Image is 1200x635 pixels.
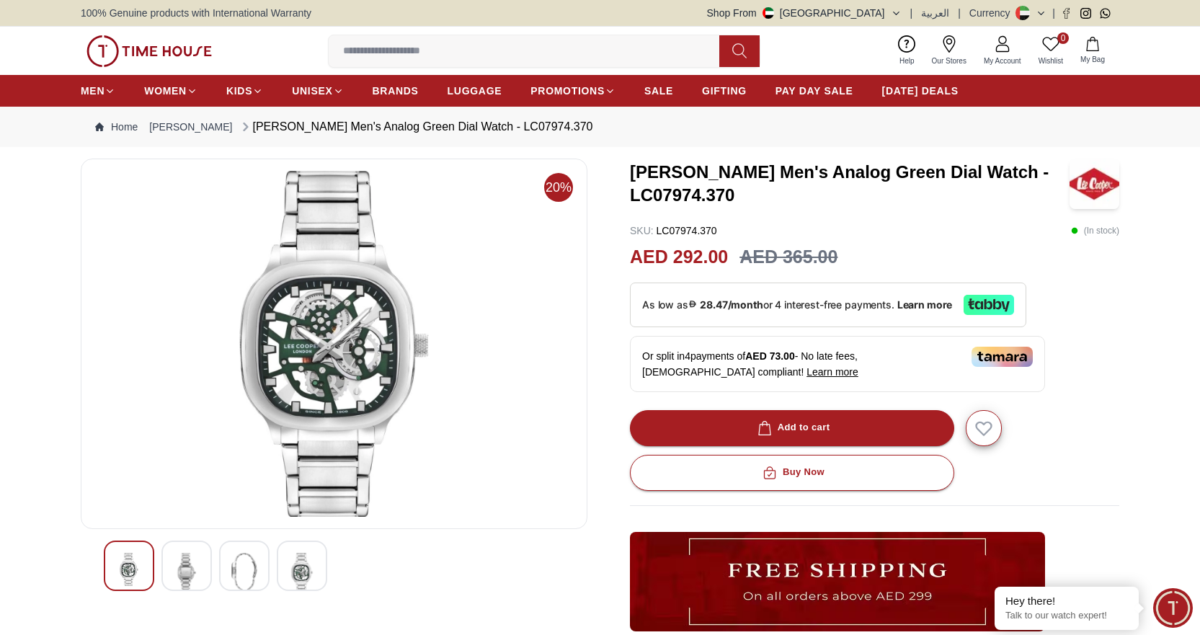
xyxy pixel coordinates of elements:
nav: Breadcrumb [81,107,1119,147]
span: UNISEX [292,84,332,98]
a: MEN [81,78,115,104]
span: | [910,6,913,20]
span: | [958,6,961,20]
a: KIDS [226,78,263,104]
span: Wishlist [1033,55,1069,66]
span: SALE [644,84,673,98]
a: Facebook [1061,8,1072,19]
img: LEE COOPER Men's Analog Green Dial Watch - LC07974.370 [289,553,315,592]
a: [DATE] DEALS [882,78,959,104]
div: Hey there! [1005,594,1128,608]
a: PAY DAY SALE [775,78,853,104]
button: Shop From[GEOGRAPHIC_DATA] [707,6,902,20]
span: KIDS [226,84,252,98]
img: LEE COOPER Men's Analog Green Dial Watch - LC07974.370 [116,553,142,586]
p: Talk to our watch expert! [1005,610,1128,622]
img: ... [86,35,212,67]
a: Home [95,120,138,134]
span: My Account [978,55,1027,66]
a: Our Stores [923,32,975,69]
img: LEE COOPER Men's Analog Green Dial Watch - LC07974.370 [93,171,575,517]
p: LC07974.370 [630,223,717,238]
div: Add to cart [755,419,830,436]
div: Chat Widget [1153,588,1193,628]
img: LEE COOPER Men's Analog Green Dial Watch - LC07974.370 [1070,159,1119,209]
a: Help [891,32,923,69]
span: My Bag [1075,54,1111,65]
div: Currency [969,6,1016,20]
a: Whatsapp [1100,8,1111,19]
a: [PERSON_NAME] [149,120,232,134]
span: Help [894,55,920,66]
a: LUGGAGE [448,78,502,104]
a: SALE [644,78,673,104]
img: LEE COOPER Men's Analog Green Dial Watch - LC07974.370 [174,553,200,592]
h2: AED 292.00 [630,244,728,271]
button: Add to cart [630,410,954,446]
img: ... [630,532,1045,631]
span: BRANDS [373,84,419,98]
span: GIFTING [702,84,747,98]
button: Buy Now [630,455,954,491]
span: 0 [1057,32,1069,44]
a: 0Wishlist [1030,32,1072,69]
h3: [PERSON_NAME] Men's Analog Green Dial Watch - LC07974.370 [630,161,1070,207]
span: 20% [544,173,573,202]
span: | [1052,6,1055,20]
span: WOMEN [144,84,187,98]
span: Learn more [806,366,858,378]
span: SKU : [630,225,654,236]
span: Our Stores [926,55,972,66]
img: Tamara [972,347,1033,367]
button: My Bag [1072,34,1114,68]
a: UNISEX [292,78,343,104]
a: GIFTING [702,78,747,104]
a: WOMEN [144,78,197,104]
span: PROMOTIONS [530,84,605,98]
span: 100% Genuine products with International Warranty [81,6,311,20]
p: ( In stock ) [1071,223,1119,238]
a: PROMOTIONS [530,78,615,104]
div: Buy Now [760,464,825,481]
div: [PERSON_NAME] Men's Analog Green Dial Watch - LC07974.370 [239,118,593,136]
h3: AED 365.00 [739,244,837,271]
span: [DATE] DEALS [882,84,959,98]
img: LEE COOPER Men's Analog Green Dial Watch - LC07974.370 [231,553,257,592]
div: Or split in 4 payments of - No late fees, [DEMOGRAPHIC_DATA] compliant! [630,336,1045,392]
a: Instagram [1080,8,1091,19]
span: MEN [81,84,105,98]
span: AED 73.00 [745,350,794,362]
span: PAY DAY SALE [775,84,853,98]
button: العربية [921,6,949,20]
a: BRANDS [373,78,419,104]
span: LUGGAGE [448,84,502,98]
img: United Arab Emirates [763,7,774,19]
